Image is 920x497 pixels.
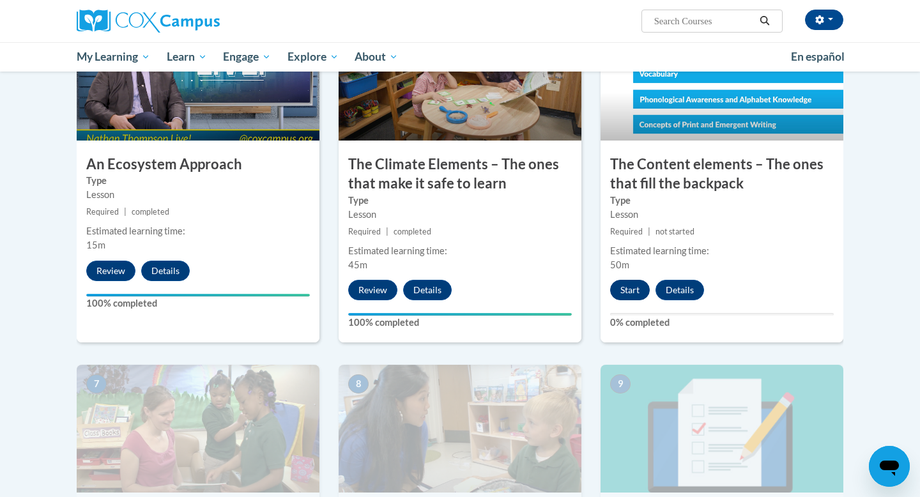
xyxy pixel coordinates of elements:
span: En español [791,50,845,63]
img: Course Image [77,365,319,493]
span: not started [655,227,694,236]
iframe: Button to launch messaging window [869,446,910,487]
span: | [124,207,126,217]
span: Learn [167,49,207,65]
label: 0% completed [610,316,834,330]
h3: The Climate Elements – The ones that make it safe to learn [339,155,581,194]
h3: An Ecosystem Approach [77,155,319,174]
img: Cox Campus [77,10,220,33]
button: Details [655,280,704,300]
img: Course Image [339,365,581,493]
div: Estimated learning time: [610,244,834,258]
a: En español [783,43,853,70]
label: 100% completed [348,316,572,330]
button: Review [86,261,135,281]
a: Explore [279,42,347,72]
button: Review [348,280,397,300]
span: 15m [86,240,105,250]
div: Lesson [86,188,310,202]
div: Your progress [348,313,572,316]
a: My Learning [68,42,158,72]
span: Explore [287,49,339,65]
label: 100% completed [86,296,310,310]
button: Details [403,280,452,300]
button: Start [610,280,650,300]
span: 45m [348,259,367,270]
span: | [386,227,388,236]
span: 50m [610,259,629,270]
img: Course Image [77,13,319,141]
span: Engage [223,49,271,65]
span: completed [132,207,169,217]
label: Type [610,194,834,208]
a: Engage [215,42,279,72]
span: 9 [610,374,631,394]
span: About [355,49,398,65]
a: Cox Campus [77,10,319,33]
div: Lesson [610,208,834,222]
a: About [347,42,407,72]
h3: The Content elements – The ones that fill the backpack [601,155,843,194]
span: Required [610,227,643,236]
label: Type [348,194,572,208]
button: Details [141,261,190,281]
button: Search [755,13,774,29]
div: Estimated learning time: [348,244,572,258]
div: Your progress [86,294,310,296]
div: Lesson [348,208,572,222]
button: Account Settings [805,10,843,30]
input: Search Courses [653,13,755,29]
span: | [648,227,650,236]
label: Type [86,174,310,188]
img: Course Image [339,13,581,141]
span: Required [348,227,381,236]
a: Learn [158,42,215,72]
span: Required [86,207,119,217]
span: 7 [86,374,107,394]
div: Main menu [57,42,862,72]
span: completed [394,227,431,236]
span: My Learning [77,49,150,65]
div: Estimated learning time: [86,224,310,238]
img: Course Image [601,365,843,493]
img: Course Image [601,13,843,141]
span: 8 [348,374,369,394]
